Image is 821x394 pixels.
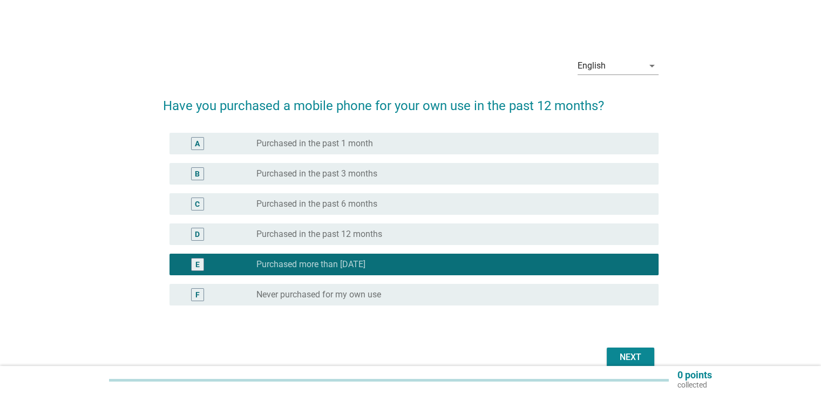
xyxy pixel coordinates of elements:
[195,229,200,240] div: D
[195,259,200,270] div: E
[578,61,606,71] div: English
[677,370,712,380] p: 0 points
[256,259,365,270] label: Purchased more than [DATE]
[256,199,377,209] label: Purchased in the past 6 months
[195,199,200,210] div: C
[256,229,382,240] label: Purchased in the past 12 months
[646,59,659,72] i: arrow_drop_down
[256,289,381,300] label: Never purchased for my own use
[256,168,377,179] label: Purchased in the past 3 months
[195,138,200,150] div: A
[677,380,712,390] p: collected
[195,168,200,180] div: B
[163,85,659,116] h2: Have you purchased a mobile phone for your own use in the past 12 months?
[195,289,200,301] div: F
[256,138,373,149] label: Purchased in the past 1 month
[615,351,646,364] div: Next
[607,348,654,367] button: Next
